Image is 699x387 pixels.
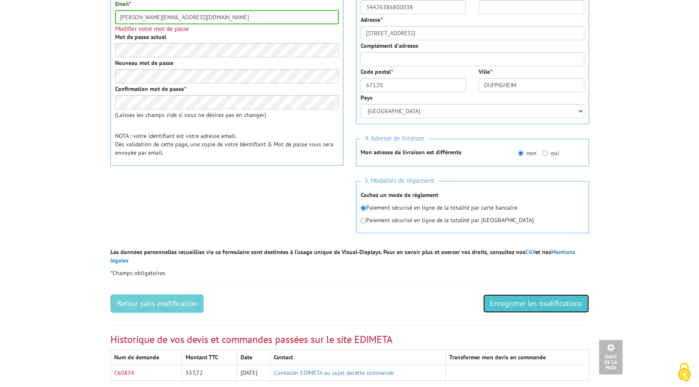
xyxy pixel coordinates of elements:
label: Nouveau mot de passe [115,59,173,67]
span: Modifier votre mot de passe [115,25,189,33]
img: Cookies (fenêtre modale) [674,362,695,383]
p: Paiement sécurisé en ligne de la totalité par [GEOGRAPHIC_DATA] [361,216,584,224]
th: Montant TTC [182,350,237,365]
strong: Mon adresse de livraison est différente [361,148,461,156]
input: oui [542,151,548,156]
label: Confirmation mot de passe [115,85,186,93]
a: C60834 [114,369,134,377]
a: Retour sans modification [110,294,204,313]
th: Date [237,350,270,365]
strong: Les données personnelles recueillies via ce formulaire sont destinées à l’usage unique de Visual-... [110,248,575,264]
label: Adresse [361,16,382,24]
td: [DATE] [237,365,270,381]
td: 357,72 [182,365,237,381]
a: Mentions légales [110,248,575,264]
a: Contacter EDIMETA au sujet decette commande [274,369,394,377]
p: NOTA : votre identifiant est votre adresse email. Dès validation de cette page, une copie de votr... [115,132,339,157]
th: Transformer mon devis en commande [445,350,589,365]
a: CGV [525,248,535,256]
button: Cookies (fenêtre modale) [670,358,699,387]
label: Pays [361,94,372,102]
input: non [518,151,524,156]
label: Mot de passe actuel [115,33,166,41]
label: Code postal [361,68,393,76]
label: Complément d'adresse [361,42,418,50]
span: 4. Adresse de livraison [361,133,428,144]
p: Paiement sécurisé en ligne de la totalité par carte bancaire [361,203,584,212]
label: non [518,149,537,157]
h3: Historique de vos devis et commandes passées sur le site EDIMETA [110,334,589,345]
th: Num de demande [110,350,182,365]
input: Enregistrer les modifications [483,294,589,313]
label: oui [542,149,559,157]
p: (Laissez les champs vide si vous ne désirez pas en changer) [115,111,339,119]
span: 5. Modalités de règlement [361,175,438,187]
a: Haut de la page [599,340,623,374]
p: Champs obligatoires [110,269,589,277]
strong: Cochez un mode de règlement [361,191,438,199]
iframe: reCAPTCHA [110,180,238,213]
label: Ville [479,68,492,76]
th: Contact [270,350,446,365]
